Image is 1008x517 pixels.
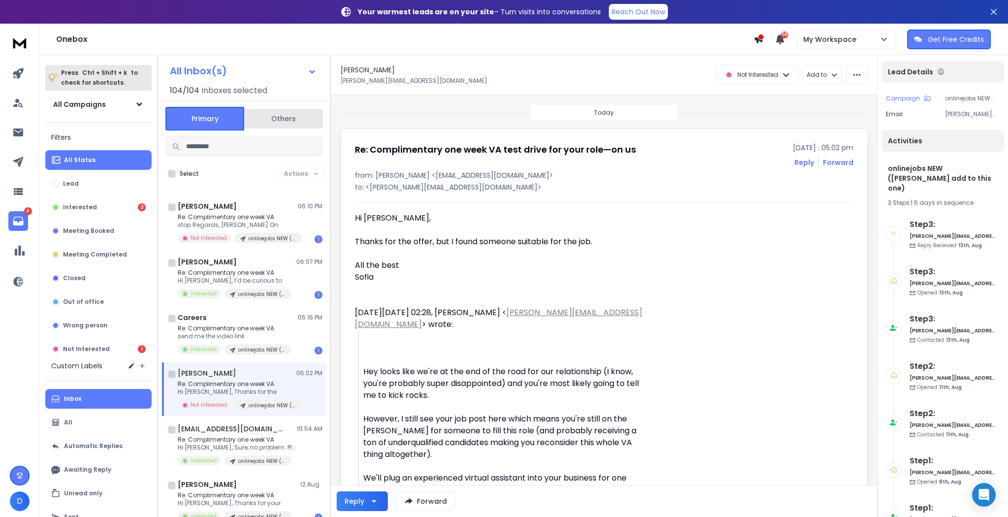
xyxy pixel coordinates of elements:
h1: onlinejobs NEW ([PERSON_NAME] add to this one) [888,163,998,193]
button: Meeting Completed [45,245,152,264]
span: 5 days in sequence [914,198,974,207]
p: 05:02 PM [296,369,322,377]
p: Re: Complimentary one week VA [178,324,291,332]
p: Hi [PERSON_NAME], I’d be curious to [178,277,291,285]
h6: [PERSON_NAME][EMAIL_ADDRESS][DOMAIN_NAME] [910,232,996,240]
h6: Step 1 : [910,502,996,514]
div: Thanks for the offer, but I found someone suitable for the job. [355,236,642,248]
p: onlinejobs NEW ([PERSON_NAME] add to this one) [238,291,285,298]
p: 4 [24,207,32,215]
p: [DATE] : 05:02 pm [793,143,853,153]
button: Awaiting Reply [45,460,152,480]
p: All [64,419,72,426]
a: [PERSON_NAME][EMAIL_ADDRESS][DOMAIN_NAME] [355,307,642,330]
span: 50 [781,32,788,38]
button: Reply [337,491,388,511]
span: 104 / 104 [170,85,199,97]
h6: Step 3 : [910,219,996,230]
p: Meeting Completed [63,251,127,258]
h6: [PERSON_NAME][EMAIL_ADDRESS][DOMAIN_NAME] [910,374,996,382]
p: [PERSON_NAME][EMAIL_ADDRESS][DOMAIN_NAME] [945,110,1000,118]
span: 11th, Aug [939,384,962,391]
span: 11th, Aug [946,431,969,438]
p: Not Interested [737,71,778,79]
p: Reply Received [917,242,982,249]
div: [DATE][DATE] 02:28, [PERSON_NAME] < > wrote: [355,307,642,330]
h3: Inboxes selected [201,85,267,97]
h1: [PERSON_NAME] [341,65,395,75]
p: send me the video link [178,332,291,340]
p: Re: Complimentary one week VA [178,491,291,499]
p: Inbox [64,395,81,403]
img: logo [10,33,30,52]
p: All Status [64,156,95,164]
span: 13th, Aug [958,242,982,249]
div: | [888,199,998,207]
p: Add to [807,71,827,79]
h6: [PERSON_NAME][EMAIL_ADDRESS][DOMAIN_NAME] [910,421,996,429]
p: – Turn visits into conversations [358,7,601,17]
p: Not Interested [63,345,110,353]
div: 3 [138,203,146,211]
p: 12 Aug [300,481,322,488]
span: 13th, Aug [939,289,963,296]
button: Not Interested1 [45,339,152,359]
h1: All Inbox(s) [170,66,227,76]
p: onlinejobs NEW ([PERSON_NAME] add to this one) [238,346,285,354]
p: 05:16 PM [298,314,322,322]
h1: Re: Complimentary one week VA test drive for your role—on us [355,143,636,157]
h6: Step 3 : [910,266,996,278]
p: Press to check for shortcuts. [61,68,138,88]
button: Inbox [45,389,152,409]
button: Lead [45,174,152,194]
div: Hey looks like we're at the end of the road for our relationship (I know, you're probably super d... [363,366,642,401]
p: Interested [63,203,97,211]
p: Interested [190,346,217,353]
h1: [EMAIL_ADDRESS][DOMAIN_NAME] [178,424,286,434]
p: Hi [PERSON_NAME], Thanks for your [178,499,291,507]
div: 1 [315,291,322,299]
div: Hi [PERSON_NAME], [355,212,642,224]
button: Get Free Credits [907,30,991,49]
p: Interested [190,457,217,464]
p: Not Interested [190,234,227,242]
h1: [PERSON_NAME] [178,368,236,378]
button: Automatic Replies [45,436,152,456]
div: Open Intercom Messenger [972,483,996,507]
label: Select [180,170,199,178]
button: Reply [794,158,814,167]
button: Meeting Booked [45,221,152,241]
p: My Workspace [803,34,860,44]
h1: Careers [178,313,207,323]
p: onlinejobs NEW ([PERSON_NAME] add to this one) [249,402,296,409]
h1: Onebox [56,33,754,45]
div: 1 [138,345,146,353]
div: Reply [345,496,364,506]
p: Hi [PERSON_NAME], Sure, no problem. Please [178,444,296,452]
p: Reach Out Now [612,7,665,17]
p: to: <[PERSON_NAME][EMAIL_ADDRESS][DOMAIN_NAME]> [355,182,853,192]
button: Others [244,108,323,129]
p: Re: Complimentary one week VA [178,380,296,388]
button: Out of office [45,292,152,312]
h6: Step 3 : [910,313,996,325]
p: Get Free Credits [928,34,984,44]
p: Campaign [886,95,920,102]
div: 1 [315,347,322,355]
p: Contacted [917,431,969,438]
span: Ctrl + Shift + k [81,67,128,78]
p: [PERSON_NAME][EMAIL_ADDRESS][DOMAIN_NAME] [341,77,487,85]
button: D [10,491,30,511]
p: Re: Complimentary one week VA [178,436,296,444]
div: However, I still see your job post here which means you're still on the [PERSON_NAME] for someone... [363,413,642,460]
p: Interested [190,290,217,297]
p: onlinejobs NEW ([PERSON_NAME] add to this one) [249,235,296,242]
button: Primary [165,107,244,130]
button: All Inbox(s) [162,61,324,81]
div: Sofia [355,271,642,283]
p: Lead Details [888,67,933,77]
a: 4 [8,211,28,231]
div: Forward [823,158,853,167]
